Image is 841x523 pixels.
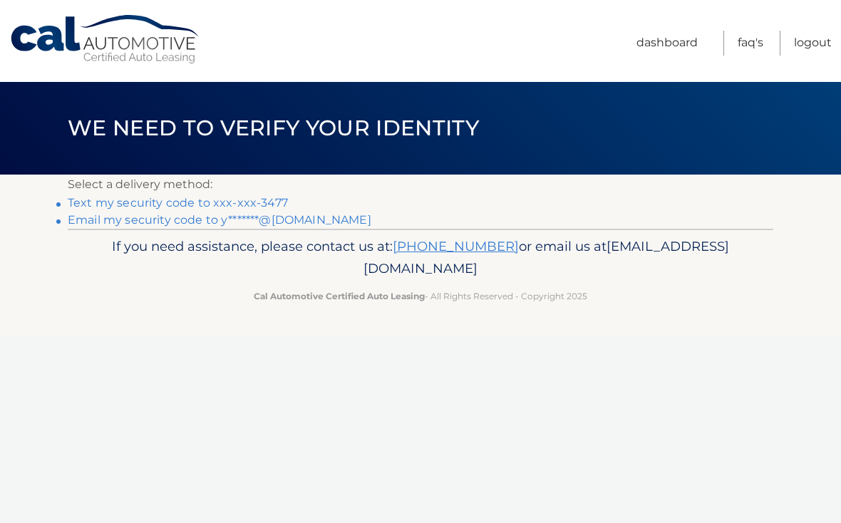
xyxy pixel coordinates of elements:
a: Dashboard [636,31,698,56]
a: Text my security code to xxx-xxx-3477 [68,196,288,209]
p: - All Rights Reserved - Copyright 2025 [77,289,764,304]
a: Cal Automotive [9,14,202,65]
p: If you need assistance, please contact us at: or email us at [77,235,764,281]
a: Email my security code to y*******@[DOMAIN_NAME] [68,213,371,227]
strong: Cal Automotive Certified Auto Leasing [254,291,425,301]
span: We need to verify your identity [68,115,479,141]
p: Select a delivery method: [68,175,773,195]
a: FAQ's [738,31,763,56]
a: [PHONE_NUMBER] [393,238,519,254]
a: Logout [794,31,832,56]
